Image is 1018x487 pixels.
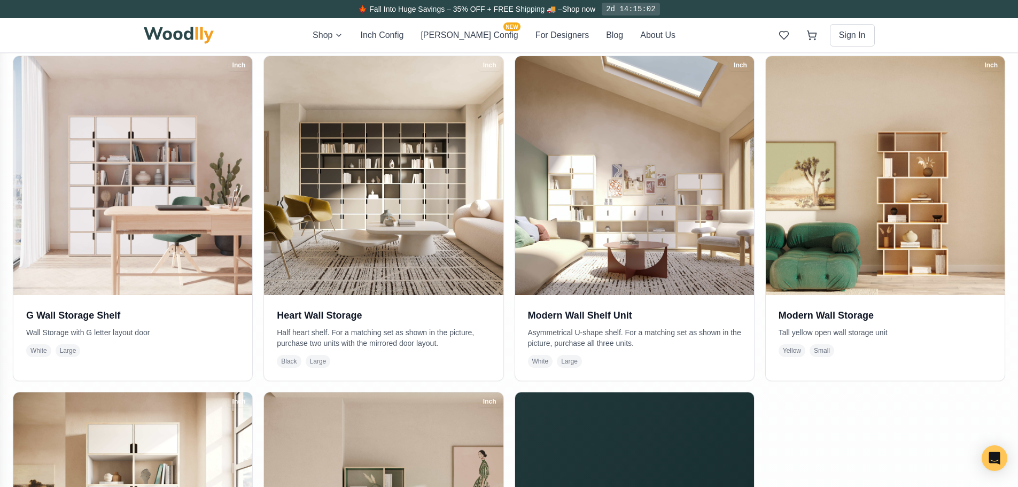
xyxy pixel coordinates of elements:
h3: Heart Wall Storage [277,308,490,323]
span: Yellow [779,344,805,357]
span: White [528,355,553,368]
p: Half heart shelf. For a matching set as shown in the picture, purchase two units with the mirrore... [277,327,490,349]
button: Shop [313,29,343,42]
span: 🍁 Fall Into Huge Savings – 35% OFF + FREE Shipping 🚚 – [358,5,562,13]
div: Inch [478,396,501,407]
div: Inch [228,396,251,407]
span: White [26,344,51,357]
div: Inch [980,59,1003,71]
img: G Wall Storage Shelf [13,56,252,295]
span: Large [56,344,81,357]
h3: Modern Wall Shelf Unit [528,308,741,323]
p: Asymmetrical U-shape shelf. For a matching set as shown in the picture, purchase all three units. [528,327,741,349]
a: Shop now [562,5,595,13]
button: For Designers [535,29,589,42]
span: Black [277,355,301,368]
div: Inch [228,59,251,71]
div: Inch [478,59,501,71]
p: Wall Storage with G letter layout door [26,327,239,338]
h3: G Wall Storage Shelf [26,308,239,323]
img: Modern Wall Storage [766,56,1005,295]
span: Large [557,355,582,368]
span: NEW [503,22,520,31]
button: Inch Config [360,29,403,42]
button: Sign In [830,24,875,47]
img: Heart Wall Storage [264,56,503,295]
div: 2d 14:15:02 [602,3,659,16]
button: [PERSON_NAME] ConfigNEW [421,29,518,42]
img: Modern Wall Shelf Unit [515,56,754,295]
div: Inch [729,59,752,71]
span: Small [810,344,834,357]
span: Large [306,355,331,368]
button: Blog [606,29,623,42]
p: Tall yellow open wall storage unit [779,327,992,338]
img: Woodlly [144,27,214,44]
h3: Modern Wall Storage [779,308,992,323]
div: Open Intercom Messenger [982,445,1007,471]
button: About Us [640,29,675,42]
